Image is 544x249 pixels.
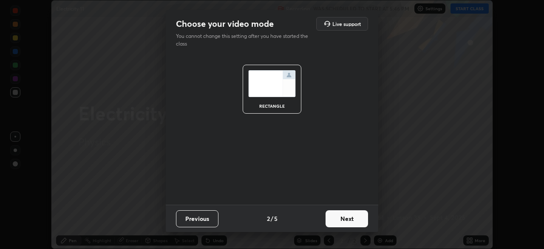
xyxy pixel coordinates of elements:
[176,210,218,227] button: Previous
[271,214,273,223] h4: /
[176,18,274,29] h2: Choose your video mode
[274,214,278,223] h4: 5
[332,21,361,26] h5: Live support
[326,210,368,227] button: Next
[255,104,289,108] div: rectangle
[267,214,270,223] h4: 2
[176,32,314,48] p: You cannot change this setting after you have started the class
[248,70,296,97] img: normalScreenIcon.ae25ed63.svg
